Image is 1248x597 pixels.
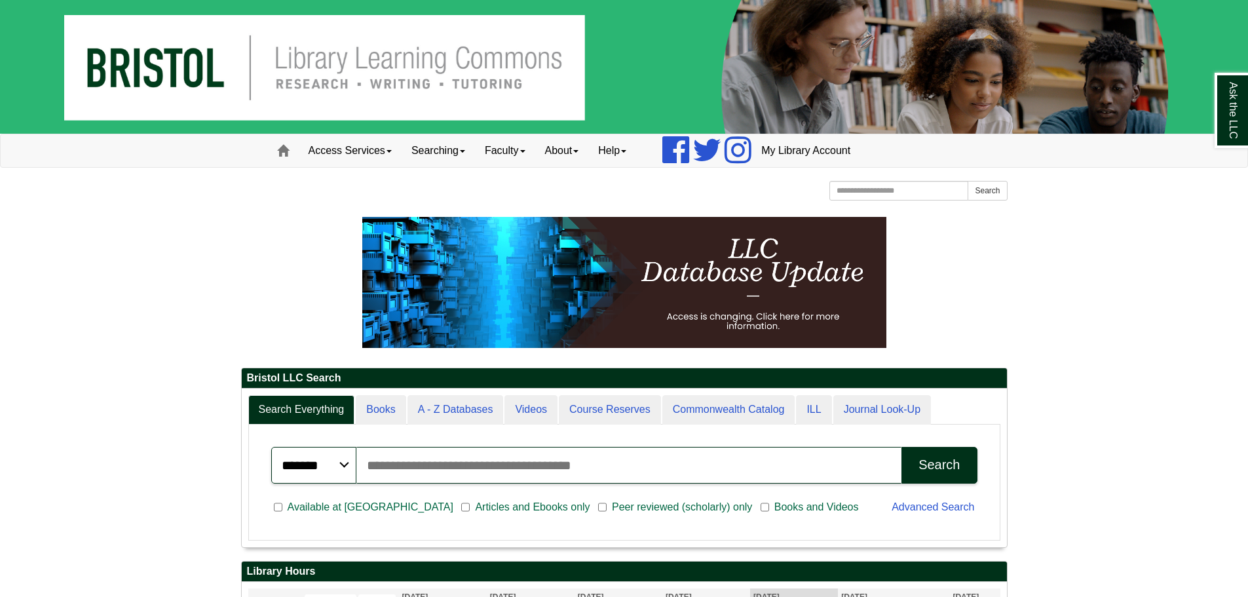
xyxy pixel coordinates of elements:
[761,501,769,513] input: Books and Videos
[402,134,475,167] a: Searching
[470,499,595,515] span: Articles and Ebooks only
[282,499,459,515] span: Available at [GEOGRAPHIC_DATA]
[892,501,974,512] a: Advanced Search
[833,395,931,425] a: Journal Look-Up
[362,217,886,348] img: HTML tutorial
[504,395,558,425] a: Videos
[299,134,402,167] a: Access Services
[475,134,535,167] a: Faculty
[274,501,282,513] input: Available at [GEOGRAPHIC_DATA]
[607,499,757,515] span: Peer reviewed (scholarly) only
[242,562,1007,582] h2: Library Hours
[559,395,661,425] a: Course Reserves
[901,447,977,484] button: Search
[535,134,589,167] a: About
[407,395,504,425] a: A - Z Databases
[769,499,864,515] span: Books and Videos
[968,181,1007,201] button: Search
[598,501,607,513] input: Peer reviewed (scholarly) only
[662,395,795,425] a: Commonwealth Catalog
[242,368,1007,389] h2: Bristol LLC Search
[461,501,470,513] input: Articles and Ebooks only
[751,134,860,167] a: My Library Account
[248,395,355,425] a: Search Everything
[588,134,636,167] a: Help
[796,395,831,425] a: ILL
[918,457,960,472] div: Search
[356,395,406,425] a: Books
